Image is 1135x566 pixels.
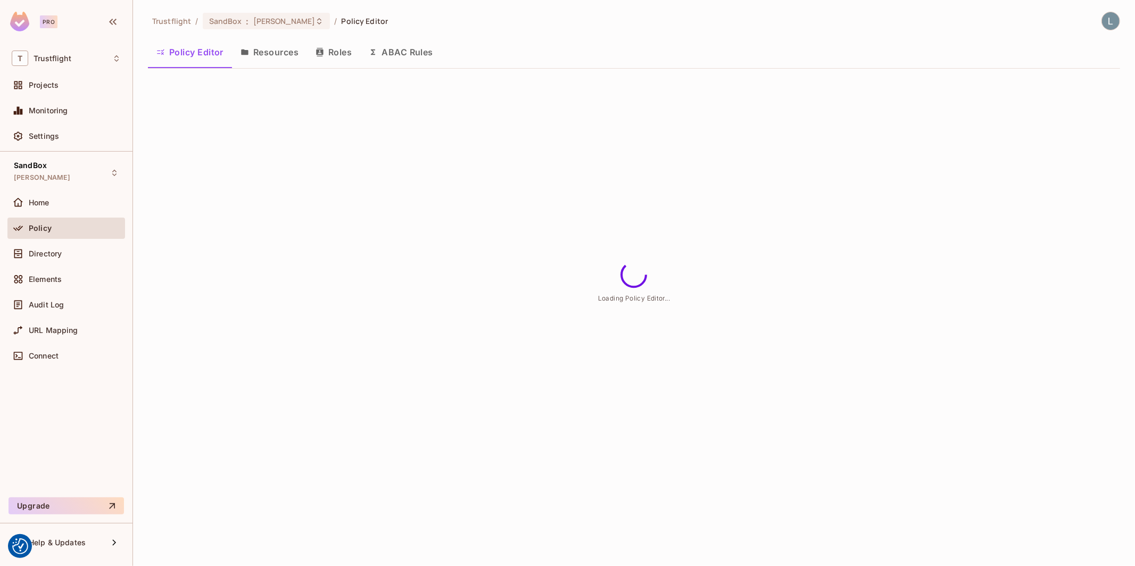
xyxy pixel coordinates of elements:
span: Audit Log [29,301,64,309]
span: the active workspace [152,16,191,26]
img: Lewis Youl [1102,12,1120,30]
span: [PERSON_NAME] [253,16,316,26]
span: Elements [29,275,62,284]
button: Upgrade [9,497,124,514]
span: Workspace: Trustflight [34,54,71,63]
button: ABAC Rules [360,39,442,65]
span: URL Mapping [29,326,78,335]
li: / [334,16,337,26]
span: Policy Editor [342,16,388,26]
button: Resources [232,39,307,65]
span: Connect [29,352,59,360]
span: T [12,51,28,66]
img: SReyMgAAAABJRU5ErkJggg== [10,12,29,31]
span: Help & Updates [29,538,86,547]
li: / [195,16,198,26]
span: [PERSON_NAME] [14,173,70,182]
span: Directory [29,249,62,258]
span: SandBox [209,16,242,26]
button: Consent Preferences [12,538,28,554]
span: Monitoring [29,106,68,115]
span: Settings [29,132,59,140]
span: SandBox [14,161,47,170]
button: Policy Editor [148,39,232,65]
span: : [246,17,250,26]
span: Loading Policy Editor... [598,295,670,303]
span: Home [29,198,49,207]
img: Revisit consent button [12,538,28,554]
div: Pro [40,15,57,28]
span: Policy [29,224,52,232]
span: Projects [29,81,59,89]
button: Roles [307,39,360,65]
